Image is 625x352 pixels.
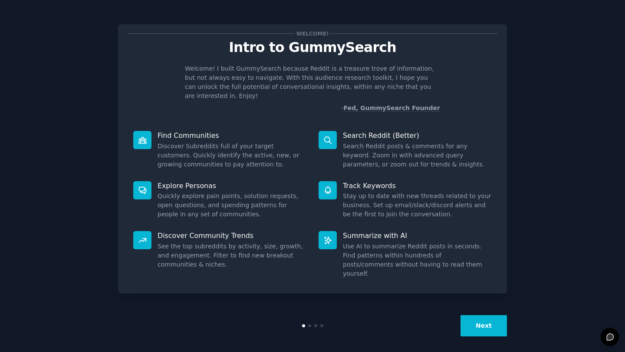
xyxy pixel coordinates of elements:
[158,142,306,169] dd: Discover Subreddits full of your target customers. Quickly identify the active, new, or growing c...
[158,192,306,219] dd: Quickly explore pain points, solution requests, open questions, and spending patterns for people ...
[295,29,330,38] span: Welcome!
[341,104,440,113] div: -
[158,181,306,190] p: Explore Personas
[343,242,492,278] dd: Use AI to summarize Reddit posts in seconds. Find patterns within hundreds of posts/comments with...
[343,104,440,112] a: Fed, GummySearch Founder
[158,231,306,240] p: Discover Community Trends
[185,64,440,101] p: Welcome! I built GummySearch because Reddit is a treasure trove of information, but not always ea...
[343,142,492,169] dd: Search Reddit posts & comments for any keyword. Zoom in with advanced query parameters, or zoom o...
[343,131,492,140] p: Search Reddit (Better)
[343,192,492,219] dd: Stay up to date with new threads related to your business. Set up email/slack/discord alerts and ...
[127,40,498,55] p: Intro to GummySearch
[158,242,306,269] dd: See the top subreddits by activity, size, growth, and engagement. Filter to find new breakout com...
[343,181,492,190] p: Track Keywords
[461,315,507,336] button: Next
[343,231,492,240] p: Summarize with AI
[158,131,306,140] p: Find Communities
